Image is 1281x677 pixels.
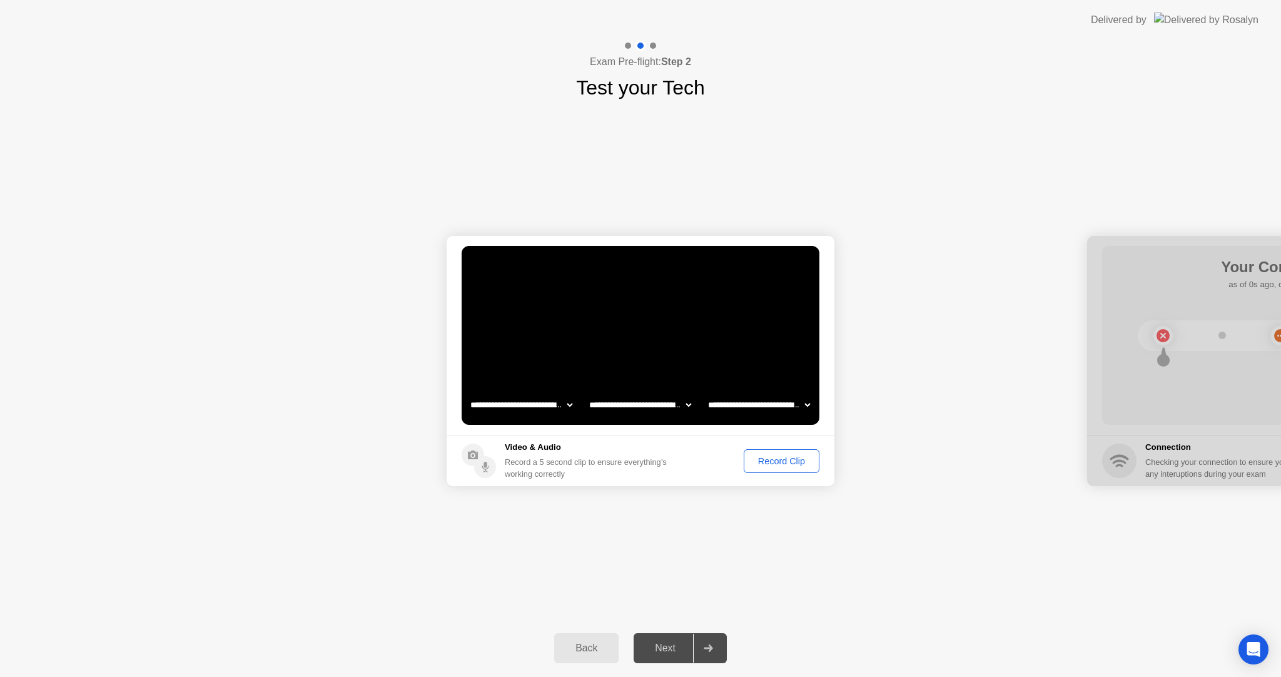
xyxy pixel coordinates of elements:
div: Back [558,643,615,654]
div: Next [637,643,693,654]
h5: Video & Audio [505,441,672,454]
h1: Test your Tech [576,73,705,103]
button: Next [634,633,727,663]
div: Record a 5 second clip to ensure everything’s working correctly [505,456,672,480]
select: Available microphones [706,392,813,417]
div: Open Intercom Messenger [1238,634,1268,664]
div: Record Clip [748,456,815,466]
h4: Exam Pre-flight: [590,54,691,69]
button: Back [554,633,619,663]
img: Delivered by Rosalyn [1154,13,1258,27]
div: Delivered by [1091,13,1147,28]
b: Step 2 [661,56,691,67]
select: Available speakers [587,392,694,417]
button: Record Clip [744,449,819,473]
select: Available cameras [468,392,575,417]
